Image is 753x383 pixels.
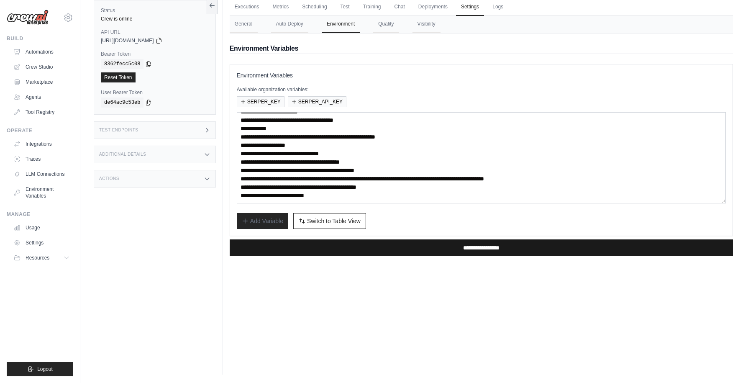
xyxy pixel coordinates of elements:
[101,72,136,82] a: Reset Token
[230,15,733,33] nav: Tabs
[10,90,73,104] a: Agents
[711,343,753,383] iframe: Chat Widget
[7,211,73,218] div: Manage
[293,213,366,229] button: Switch to Table View
[101,15,209,22] div: Crew is online
[26,254,49,261] span: Resources
[101,98,143,108] code: de64ac9c53eb
[101,7,209,14] label: Status
[10,137,73,151] a: Integrations
[10,167,73,181] a: LLM Connections
[230,44,733,54] h2: Environment Variables
[10,251,73,265] button: Resources
[10,75,73,89] a: Marketplace
[10,45,73,59] a: Automations
[99,128,138,133] h3: Test Endpoints
[7,127,73,134] div: Operate
[412,15,441,33] button: Visibility
[99,152,146,157] h3: Additional Details
[7,362,73,376] button: Logout
[10,221,73,234] a: Usage
[237,213,288,229] button: Add Variable
[10,105,73,119] a: Tool Registry
[322,15,360,33] button: Environment
[271,15,308,33] button: Auto Deploy
[101,59,143,69] code: 8362fecc5c08
[7,10,49,26] img: Logo
[7,35,73,42] div: Build
[101,29,209,36] label: API URL
[237,96,284,107] button: SERPER_KEY
[10,183,73,203] a: Environment Variables
[10,236,73,249] a: Settings
[288,96,346,107] button: SERPER_API_KEY
[230,15,258,33] button: General
[10,60,73,74] a: Crew Studio
[373,15,399,33] button: Quality
[99,176,119,181] h3: Actions
[37,366,53,373] span: Logout
[307,217,361,225] span: Switch to Table View
[101,37,154,44] span: [URL][DOMAIN_NAME]
[101,89,209,96] label: User Bearer Token
[101,51,209,57] label: Bearer Token
[10,152,73,166] a: Traces
[237,71,726,80] h3: Environment Variables
[237,86,726,93] p: Available organization variables:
